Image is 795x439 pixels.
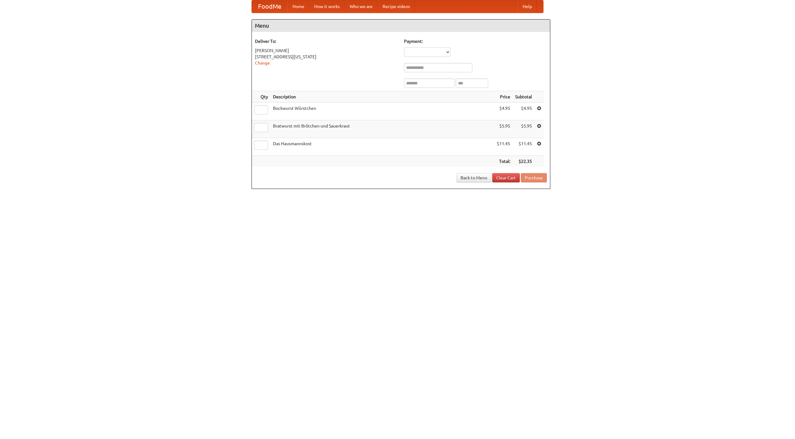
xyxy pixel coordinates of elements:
[255,60,270,65] a: Change
[492,173,520,182] a: Clear Cart
[521,173,547,182] button: Purchase
[255,54,398,60] div: [STREET_ADDRESS][US_STATE]
[494,103,513,120] td: $4.95
[255,38,398,44] h5: Deliver To:
[513,156,534,167] th: $22.35
[513,138,534,156] td: $11.45
[513,103,534,120] td: $4.95
[252,0,288,13] a: FoodMe
[494,156,513,167] th: Total:
[252,91,270,103] th: Qty
[288,0,309,13] a: Home
[494,120,513,138] td: $5.95
[513,120,534,138] td: $5.95
[270,120,494,138] td: Bratwurst mit Brötchen und Sauerkraut
[252,20,550,32] h4: Menu
[270,103,494,120] td: Bockwurst Würstchen
[255,47,398,54] div: [PERSON_NAME]
[494,138,513,156] td: $11.45
[309,0,345,13] a: How it works
[494,91,513,103] th: Price
[270,91,494,103] th: Description
[270,138,494,156] td: Das Hausmannskost
[518,0,537,13] a: Help
[457,173,491,182] a: Back to Menu
[378,0,415,13] a: Recipe videos
[404,38,547,44] h5: Payment:
[345,0,378,13] a: Who we are
[513,91,534,103] th: Subtotal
